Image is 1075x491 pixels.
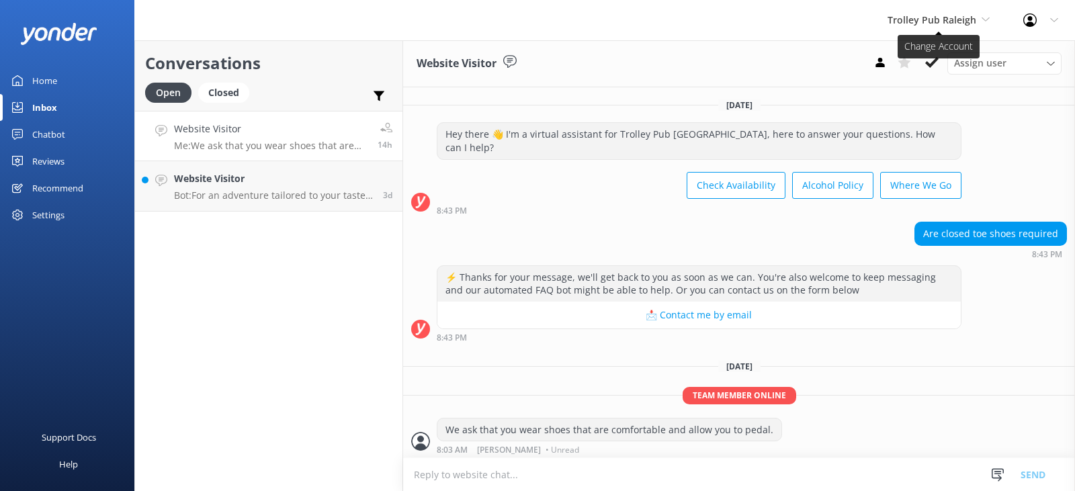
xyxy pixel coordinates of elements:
div: Recommend [32,175,83,202]
div: Settings [32,202,64,228]
button: Alcohol Policy [792,172,873,199]
span: [DATE] [718,99,761,111]
div: Sep 12 2025 07:43pm (UTC -05:00) America/Cancun [914,249,1067,259]
p: Me: We ask that you wear shoes that are comfortable and allow you to pedal. [174,140,368,152]
h4: Website Visitor [174,122,368,136]
h4: Website Visitor [174,171,373,186]
a: Website VisitorBot:For an adventure tailored to your tastes, Trolley Pub drivers will chat with y... [135,161,402,212]
strong: 8:43 PM [437,207,467,215]
a: Closed [198,85,256,99]
button: Check Availability [687,172,785,199]
div: Support Docs [42,424,96,451]
div: We ask that you wear shoes that are comfortable and allow you to pedal. [437,418,781,441]
span: [DATE] [718,361,761,372]
p: Bot: For an adventure tailored to your tastes, Trolley Pub drivers will chat with you at the begi... [174,189,373,202]
div: Are closed toe shoes required [915,222,1066,245]
strong: 8:03 AM [437,446,468,454]
div: Inbox [32,94,57,121]
h2: Conversations [145,50,392,76]
div: Sep 12 2025 07:43pm (UTC -05:00) America/Cancun [437,206,961,215]
div: ⚡ Thanks for your message, we'll get back to you as soon as we can. You're also welcome to keep m... [437,266,961,302]
button: Where We Go [880,172,961,199]
div: Reviews [32,148,64,175]
div: Assign User [947,52,1062,74]
div: Sep 12 2025 07:43pm (UTC -05:00) America/Cancun [437,332,961,342]
button: 📩 Contact me by email [437,302,961,328]
div: Help [59,451,78,478]
span: Trolley Pub Raleigh [888,13,976,26]
div: Sep 13 2025 07:03am (UTC -05:00) America/Cancun [437,445,782,454]
strong: 8:43 PM [1032,251,1062,259]
span: [PERSON_NAME] [477,446,541,454]
div: Hey there 👋 I'm a virtual assistant for Trolley Pub [GEOGRAPHIC_DATA], here to answer your questi... [437,123,961,159]
h3: Website Visitor [417,55,497,73]
span: Sep 13 2025 07:03am (UTC -05:00) America/Cancun [378,139,392,150]
div: Open [145,83,191,103]
span: Sep 10 2025 08:42am (UTC -05:00) America/Cancun [383,189,392,201]
div: Closed [198,83,249,103]
img: yonder-white-logo.png [20,23,97,45]
a: Open [145,85,198,99]
span: • Unread [546,446,579,454]
span: Assign user [954,56,1006,71]
span: Team member online [683,387,796,404]
div: Chatbot [32,121,65,148]
strong: 8:43 PM [437,334,467,342]
div: Home [32,67,57,94]
a: Website VisitorMe:We ask that you wear shoes that are comfortable and allow you to pedal.14h [135,111,402,161]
